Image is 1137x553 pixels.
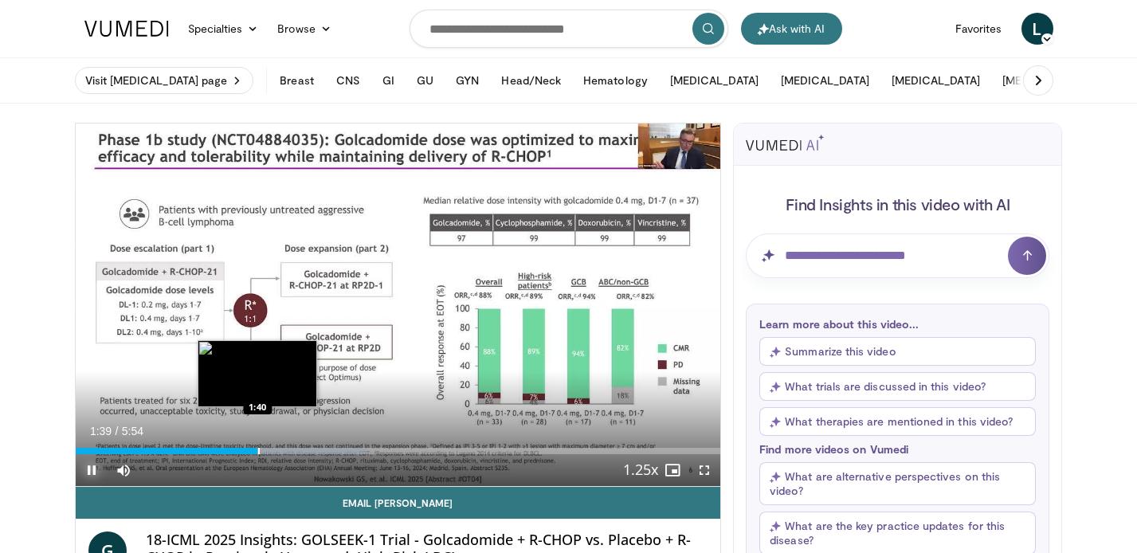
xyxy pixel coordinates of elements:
[76,448,721,454] div: Progress Bar
[759,442,1036,456] p: Find more videos on Vumedi
[746,135,824,151] img: vumedi-ai-logo.svg
[76,454,108,486] button: Pause
[661,65,768,96] button: [MEDICAL_DATA]
[373,65,404,96] button: GI
[75,67,254,94] a: Visit [MEDICAL_DATA] page
[410,10,728,48] input: Search topics, interventions
[446,65,488,96] button: GYN
[759,407,1036,436] button: What therapies are mentioned in this video?
[198,340,317,407] img: image.jpeg
[76,487,721,519] a: Email [PERSON_NAME]
[492,65,570,96] button: Head/Neck
[882,65,990,96] button: [MEDICAL_DATA]
[407,65,443,96] button: GU
[76,124,721,487] video-js: Video Player
[327,65,370,96] button: CNS
[759,337,1036,366] button: Summarize this video
[741,13,842,45] button: Ask with AI
[759,372,1036,401] button: What trials are discussed in this video?
[746,233,1049,278] input: Question for AI
[759,317,1036,331] p: Learn more about this video...
[625,454,657,486] button: Playback Rate
[84,21,169,37] img: VuMedi Logo
[574,65,657,96] button: Hematology
[688,454,720,486] button: Fullscreen
[1021,13,1053,45] a: L
[122,425,143,437] span: 5:54
[993,65,1100,96] button: [MEDICAL_DATA]
[178,13,269,45] a: Specialties
[946,13,1012,45] a: Favorites
[116,425,119,437] span: /
[108,454,139,486] button: Mute
[657,454,688,486] button: Enable picture-in-picture mode
[771,65,879,96] button: [MEDICAL_DATA]
[759,462,1036,505] button: What are alternative perspectives on this video?
[268,13,341,45] a: Browse
[270,65,323,96] button: Breast
[90,425,112,437] span: 1:39
[746,194,1049,214] h4: Find Insights in this video with AI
